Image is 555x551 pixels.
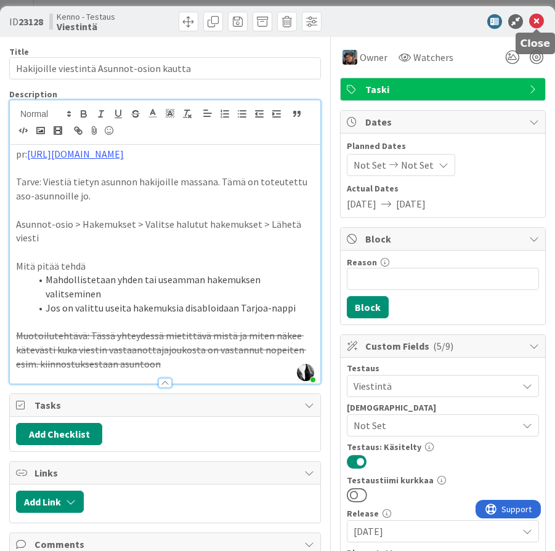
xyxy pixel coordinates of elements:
[401,158,434,172] span: Not Set
[16,423,102,445] button: Add Checklist
[396,196,426,211] span: [DATE]
[347,296,389,318] button: Block
[347,443,539,451] div: Testaus: Käsitelty
[433,340,453,352] span: ( 5/9 )
[365,82,523,97] span: Taski
[9,89,57,100] span: Description
[34,465,298,480] span: Links
[365,115,523,129] span: Dates
[9,14,43,29] span: ID
[57,22,115,31] b: Viestintä
[347,476,539,485] div: Testaustiimi kurkkaa
[26,2,56,17] span: Support
[347,364,539,372] div: Testaus
[27,148,124,160] a: [URL][DOMAIN_NAME]
[57,12,115,22] span: Kenno - Testaus
[413,50,453,65] span: Watchers
[9,46,29,57] label: Title
[18,15,43,28] b: 23128
[34,398,298,412] span: Tasks
[16,175,314,203] p: Tarve: Viestiä tietyn asunnon hakijoille massana. Tämä on toteutettu aso-asunnoille jo.
[16,491,84,513] button: Add Link
[354,524,517,539] span: [DATE]
[297,364,314,381] img: NJeoDMAkI7olAfcB8apQQuw5P4w6Wbbi.jpg
[347,403,539,412] div: [DEMOGRAPHIC_DATA]
[365,231,523,246] span: Block
[16,329,306,369] s: Muotoilutehtävä: Tässä yhteydessä mietittävä mistä ja miten näkee kätevästi kuka viestin vastaano...
[9,57,321,79] input: type card name here...
[342,50,357,65] img: PP
[521,38,551,49] h5: Close
[31,273,314,300] li: Mahdollistetaan yhden tai useamman hakemuksen valitseminen
[16,217,314,245] p: Asunnot-osio > Hakemukset > Valitse halutut hakemukset > Lähetä viesti
[16,259,314,273] p: Mitä pitää tehdä
[354,418,517,433] span: Not Set
[347,257,377,268] label: Reason
[347,140,539,153] span: Planned Dates
[360,50,387,65] span: Owner
[354,379,517,393] span: Viestintä
[354,158,386,172] span: Not Set
[347,196,376,211] span: [DATE]
[347,182,539,195] span: Actual Dates
[365,339,523,353] span: Custom Fields
[347,509,539,518] div: Release
[16,147,314,161] p: pr:
[31,301,314,315] li: Jos on valittu useita hakemuksia disabloidaan Tarjoa-nappi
